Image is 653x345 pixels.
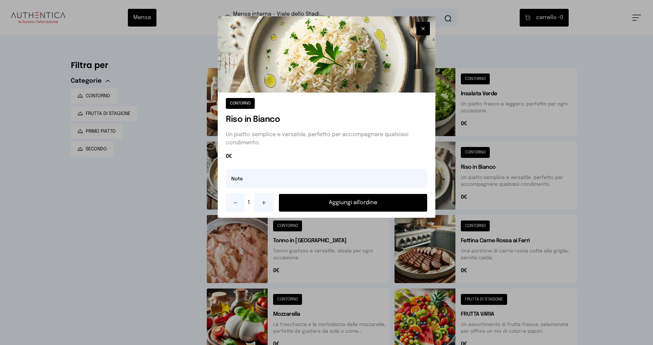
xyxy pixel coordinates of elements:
[226,131,427,147] p: Un piatto semplice e versatile, perfetto per accompagnare qualsiasi condimento.
[248,199,252,207] span: 1
[226,114,427,125] h1: Riso in Bianco
[279,194,427,212] button: Aggiungi all'ordine
[226,98,255,109] button: CONTORNO
[226,152,427,161] span: 0€
[218,16,435,93] img: Riso in Bianco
